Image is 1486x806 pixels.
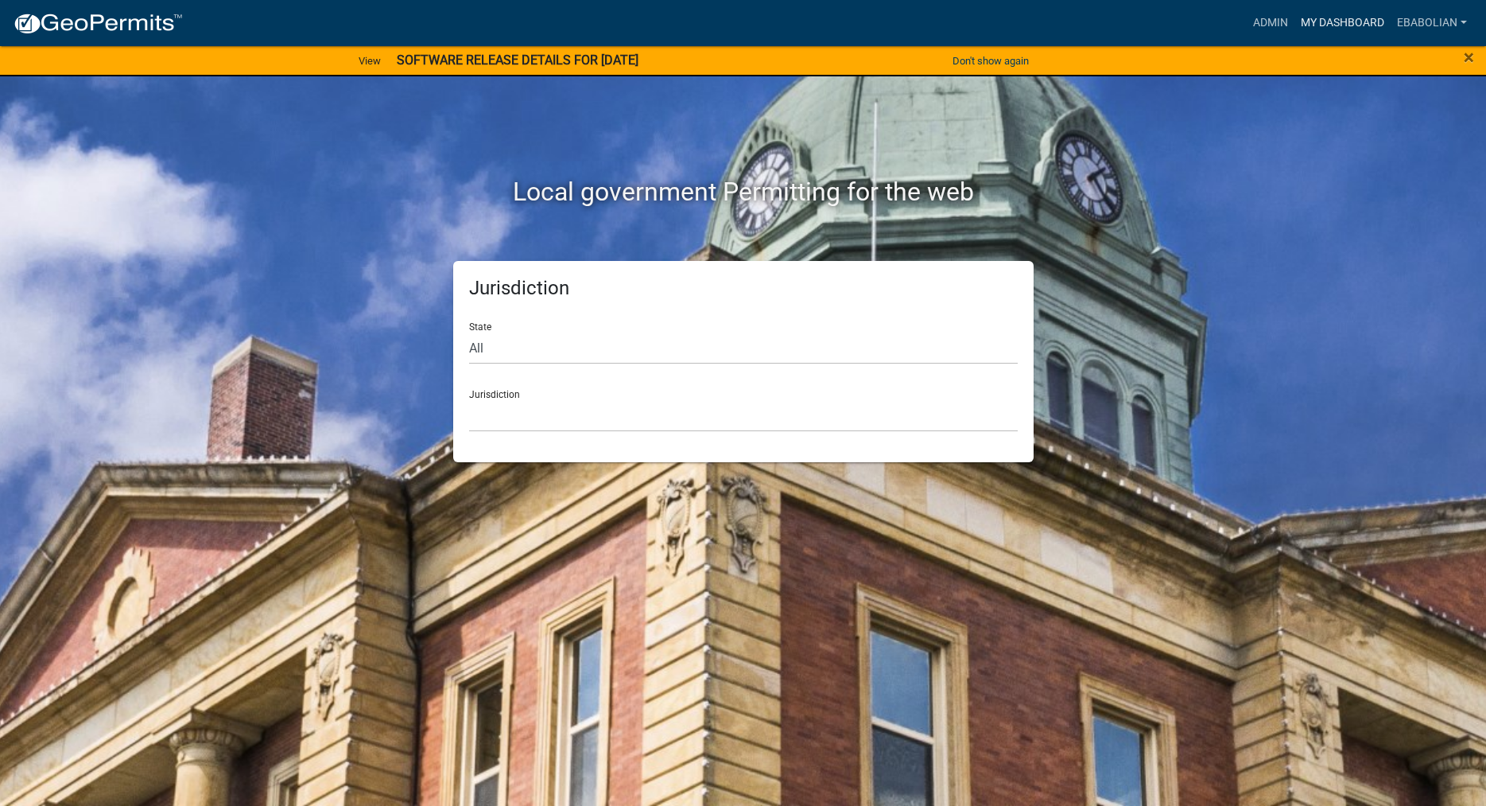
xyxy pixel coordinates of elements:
span: × [1464,46,1474,68]
button: Close [1464,48,1474,67]
strong: SOFTWARE RELEASE DETAILS FOR [DATE] [397,53,638,68]
a: My Dashboard [1294,8,1391,38]
a: View [352,48,387,74]
button: Don't show again [946,48,1035,74]
h5: Jurisdiction [469,277,1018,300]
a: ebabolian [1391,8,1473,38]
a: Admin [1247,8,1294,38]
h2: Local government Permitting for the web [302,177,1185,207]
